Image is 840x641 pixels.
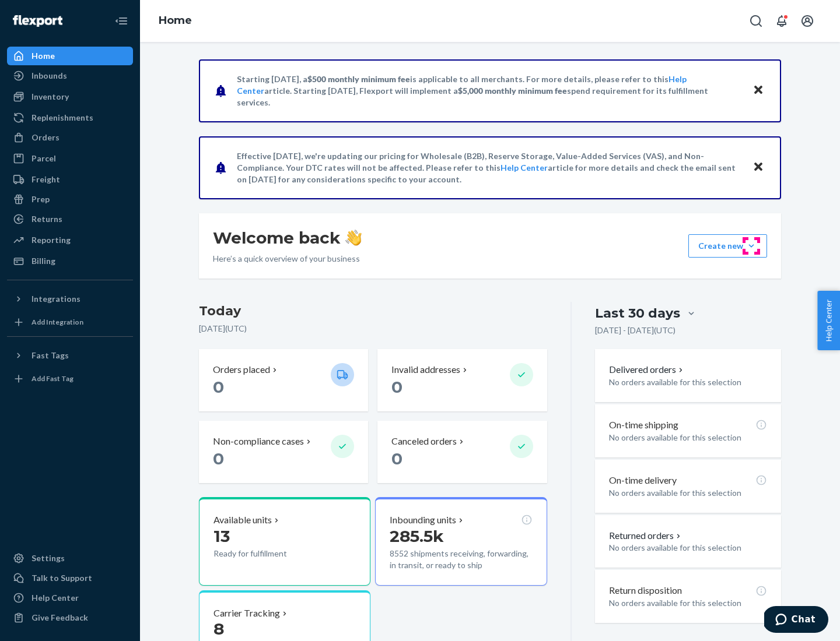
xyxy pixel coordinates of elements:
div: Add Integration [32,317,83,327]
p: Invalid addresses [391,363,460,376]
button: Create new [688,234,767,258]
button: Non-compliance cases 0 [199,421,368,483]
a: Reporting [7,231,133,249]
p: Here’s a quick overview of your business [213,253,362,265]
a: Help Center [501,163,548,172]
p: No orders available for this selection [609,597,767,609]
a: Add Fast Tag [7,369,133,388]
p: Canceled orders [391,435,457,448]
a: Freight [7,170,133,189]
span: 0 [391,449,402,469]
p: Effective [DATE], we're updating our pricing for Wholesale (B2B), Reserve Storage, Value-Added Se... [237,150,741,185]
ol: breadcrumbs [149,4,201,38]
h3: Today [199,302,547,320]
span: 0 [391,377,402,397]
a: Orders [7,128,133,147]
a: Inventory [7,87,133,106]
p: No orders available for this selection [609,432,767,443]
a: Help Center [7,589,133,607]
h1: Welcome back [213,227,362,248]
div: Billing [32,255,55,267]
div: Inbounds [32,70,67,82]
p: No orders available for this selection [609,542,767,554]
button: Inbounding units285.5k8552 shipments receiving, forwarding, in transit, or ready to ship [375,497,547,586]
button: Orders placed 0 [199,349,368,411]
button: Available units13Ready for fulfillment [199,497,370,586]
a: Add Integration [7,313,133,332]
div: Returns [32,213,62,225]
p: Inbounding units [390,513,456,527]
div: Settings [32,552,65,564]
div: Help Center [32,592,79,604]
button: Canceled orders 0 [377,421,547,483]
a: Parcel [7,149,133,168]
div: Reporting [32,234,71,246]
p: On-time delivery [609,474,677,487]
button: Fast Tags [7,346,133,365]
p: Orders placed [213,363,270,376]
a: Inbounds [7,66,133,85]
button: Close [751,82,766,99]
p: No orders available for this selection [609,376,767,388]
div: Orders [32,132,60,143]
a: Home [159,14,192,27]
p: On-time shipping [609,418,678,432]
a: Home [7,47,133,65]
p: [DATE] ( UTC ) [199,323,547,334]
span: 0 [213,377,224,397]
p: No orders available for this selection [609,487,767,499]
span: $5,000 monthly minimum fee [458,86,567,96]
div: Freight [32,174,60,185]
div: Add Fast Tag [32,374,73,383]
p: [DATE] - [DATE] ( UTC ) [595,325,675,336]
div: Prep [32,193,50,205]
button: Open Search Box [744,9,768,33]
a: Returns [7,210,133,228]
button: Integrations [7,290,133,308]
span: 8 [213,619,224,639]
p: Ready for fulfillment [213,548,321,559]
button: Talk to Support [7,569,133,587]
div: Give Feedback [32,612,88,624]
p: Starting [DATE], a is applicable to all merchants. For more details, please refer to this article... [237,73,741,108]
a: Billing [7,252,133,270]
p: Non-compliance cases [213,435,304,448]
p: 8552 shipments receiving, forwarding, in transit, or ready to ship [390,548,532,571]
span: $500 monthly minimum fee [307,74,410,84]
div: Inventory [32,91,69,103]
iframe: Opens a widget where you can chat to one of our agents [764,606,828,635]
span: 13 [213,526,230,546]
p: Available units [213,513,272,527]
button: Open account menu [796,9,819,33]
button: Open notifications [770,9,793,33]
button: Delivered orders [609,363,685,376]
a: Settings [7,549,133,568]
div: Integrations [32,293,80,305]
span: 0 [213,449,224,469]
button: Give Feedback [7,608,133,627]
p: Carrier Tracking [213,607,280,620]
div: Parcel [32,153,56,164]
a: Replenishments [7,108,133,127]
button: Invalid addresses 0 [377,349,547,411]
a: Prep [7,190,133,209]
div: Home [32,50,55,62]
p: Return disposition [609,584,682,597]
button: Close Navigation [110,9,133,33]
span: 285.5k [390,526,444,546]
div: Last 30 days [595,304,680,322]
button: Returned orders [609,529,683,543]
img: hand-wave emoji [345,230,362,246]
img: Flexport logo [13,15,62,27]
div: Fast Tags [32,350,69,361]
button: Help Center [817,291,840,350]
button: Close [751,159,766,176]
div: Talk to Support [32,572,92,584]
div: Replenishments [32,112,93,124]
